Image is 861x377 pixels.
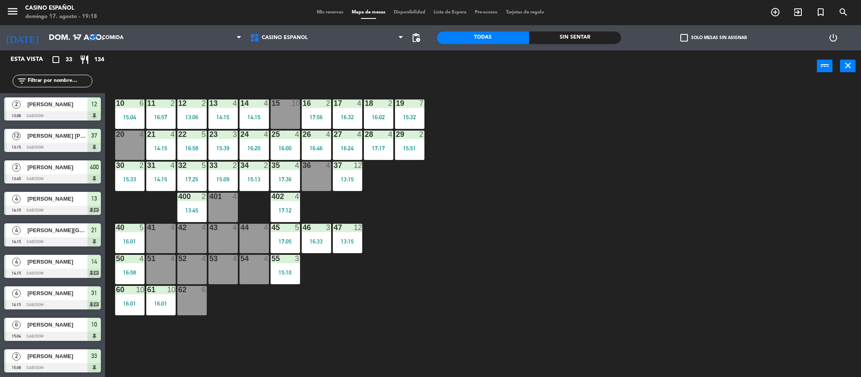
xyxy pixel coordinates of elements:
[171,99,176,107] div: 2
[262,35,308,41] span: Casino Español
[27,289,87,298] span: [PERSON_NAME]
[91,194,97,204] span: 13
[233,131,238,138] div: 3
[333,238,362,244] div: 13:15
[326,131,331,138] div: 4
[271,193,272,200] div: 402
[177,176,207,182] div: 17:25
[233,255,238,262] div: 4
[471,10,502,15] span: Pre-acceso
[209,99,210,107] div: 13
[295,131,300,138] div: 4
[302,238,331,244] div: 16:33
[302,114,331,120] div: 17:56
[27,320,87,329] span: [PERSON_NAME]
[271,176,300,182] div: 17:36
[177,207,207,213] div: 13:45
[202,99,207,107] div: 2
[388,99,393,107] div: 2
[177,114,207,120] div: 13:06
[240,255,241,262] div: 54
[357,131,362,138] div: 4
[240,176,269,182] div: 15:13
[202,286,207,293] div: 6
[171,255,176,262] div: 4
[202,131,207,138] div: 5
[208,176,238,182] div: 15:09
[295,224,300,231] div: 5
[115,301,145,306] div: 16:01
[271,224,272,231] div: 45
[12,132,21,140] span: 12
[354,162,362,169] div: 12
[502,10,548,15] span: Tarjetas de regalo
[240,162,241,169] div: 34
[140,99,145,107] div: 6
[313,10,348,15] span: Mis reservas
[264,162,269,169] div: 2
[271,270,300,275] div: 15:10
[12,321,21,329] span: 6
[208,114,238,120] div: 14:15
[292,99,300,107] div: 10
[146,145,176,151] div: 14:15
[233,162,238,169] div: 2
[27,100,87,109] span: [PERSON_NAME]
[209,224,210,231] div: 43
[348,10,390,15] span: Mapa de mesas
[680,34,688,42] span: check_box_outline_blank
[136,286,145,293] div: 10
[202,224,207,231] div: 4
[27,163,87,172] span: [PERSON_NAME]
[843,60,853,71] i: close
[303,162,303,169] div: 36
[295,255,300,262] div: 3
[178,162,179,169] div: 32
[91,225,97,235] span: 21
[140,255,145,262] div: 4
[302,145,331,151] div: 16:46
[271,162,272,169] div: 35
[27,131,87,140] span: [PERSON_NAME] [PERSON_NAME]
[66,55,72,65] span: 33
[840,60,856,72] button: close
[208,145,238,151] div: 15:39
[6,5,19,21] button: menu
[94,55,104,65] span: 134
[17,76,27,86] i: filter_list
[271,238,300,244] div: 17:05
[146,176,176,182] div: 14:15
[12,258,21,266] span: 4
[178,255,179,262] div: 52
[115,270,145,275] div: 16:58
[264,255,269,262] div: 4
[25,4,97,13] div: Casino Español
[178,224,179,231] div: 42
[115,114,145,120] div: 15:04
[820,60,830,71] i: power_input
[202,162,207,169] div: 5
[817,60,832,72] button: power_input
[6,5,19,18] i: menu
[79,55,90,65] i: restaurant
[146,301,176,306] div: 16:01
[838,7,848,17] i: search
[115,238,145,244] div: 16:01
[334,224,334,231] div: 47
[240,114,269,120] div: 14:15
[326,224,331,231] div: 3
[388,131,393,138] div: 4
[303,224,303,231] div: 46
[178,193,179,200] div: 400
[264,99,269,107] div: 4
[140,224,145,231] div: 5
